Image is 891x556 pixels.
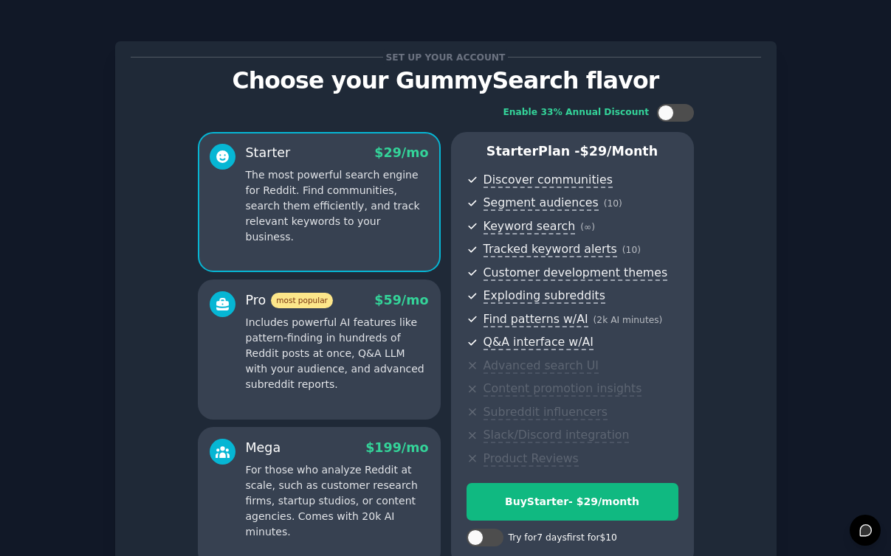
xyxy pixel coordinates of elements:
p: For those who analyze Reddit at scale, such as customer research firms, startup studios, or conte... [246,462,429,540]
span: $ 29 /mo [374,145,428,160]
span: Content promotion insights [484,381,642,397]
div: Try for 7 days first for $10 [509,532,617,545]
p: Starter Plan - [467,142,678,161]
div: Mega [246,439,281,457]
span: Customer development themes [484,265,668,281]
span: $ 199 /mo [365,440,428,455]
div: Enable 33% Annual Discount [503,106,650,119]
span: $ 59 /mo [374,293,428,307]
span: Subreddit influencers [484,405,608,420]
span: ( 10 ) [622,245,641,255]
span: Keyword search [484,219,576,234]
span: Advanced search UI [484,358,599,374]
span: ( 2k AI minutes ) [594,315,663,325]
span: Q&A interface w/AI [484,335,594,350]
span: Find patterns w/AI [484,312,588,327]
span: Set up your account [383,49,508,65]
span: Tracked keyword alerts [484,242,617,257]
p: Choose your GummySearch flavor [131,68,761,94]
span: most popular [271,293,333,308]
span: ( ∞ ) [580,222,595,232]
span: Slack/Discord integration [484,428,630,443]
div: Pro [246,291,333,310]
p: Includes powerful AI features like pattern-finding in hundreds of Reddit posts at once, Q&A LLM w... [246,315,429,392]
div: Starter [246,144,291,162]
p: The most powerful search engine for Reddit. Find communities, search them efficiently, and track ... [246,167,429,245]
span: $ 29 /month [580,144,658,159]
div: Buy Starter - $ 29 /month [467,494,678,510]
span: Segment audiences [484,195,599,211]
span: Discover communities [484,173,613,188]
span: Exploding subreddits [484,288,605,304]
button: BuyStarter- $29/month [467,483,678,521]
span: Product Reviews [484,451,579,467]
span: ( 10 ) [604,198,622,209]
